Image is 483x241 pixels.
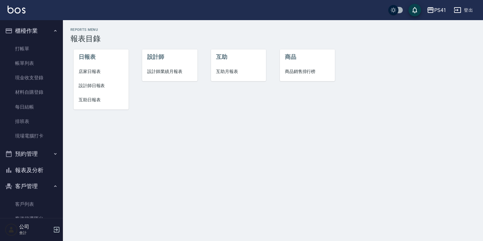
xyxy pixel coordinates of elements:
[434,6,446,14] div: PS41
[451,4,475,16] button: 登出
[19,224,51,230] h5: 公司
[3,178,60,194] button: 客戶管理
[3,70,60,85] a: 現金收支登錄
[3,129,60,143] a: 現場電腦打卡
[79,97,124,103] span: 互助日報表
[3,56,60,70] a: 帳單列表
[70,34,475,43] h3: 報表目錄
[211,49,266,64] li: 互助
[142,64,197,79] a: 設計師業績月報表
[3,23,60,39] button: 櫃檯作業
[3,146,60,162] button: 預約管理
[74,79,129,93] a: 設計師日報表
[74,49,129,64] li: 日報表
[3,162,60,178] button: 報表及分析
[74,64,129,79] a: 店家日報表
[3,211,60,226] a: 客資篩選匯出
[5,223,18,236] img: Person
[74,93,129,107] a: 互助日報表
[211,64,266,79] a: 互助月報表
[19,230,51,236] p: 會計
[70,28,475,32] h2: Reports Menu
[280,64,335,79] a: 商品銷售排行榜
[8,6,25,14] img: Logo
[3,85,60,99] a: 材料自購登錄
[3,42,60,56] a: 打帳單
[147,68,192,75] span: 設計師業績月報表
[3,114,60,129] a: 排班表
[142,49,197,64] li: 設計師
[285,68,330,75] span: 商品銷售排行榜
[408,4,421,16] button: save
[424,4,449,17] button: PS41
[3,197,60,211] a: 客戶列表
[3,100,60,114] a: 每日結帳
[79,82,124,89] span: 設計師日報表
[79,68,124,75] span: 店家日報表
[216,68,261,75] span: 互助月報表
[280,49,335,64] li: 商品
